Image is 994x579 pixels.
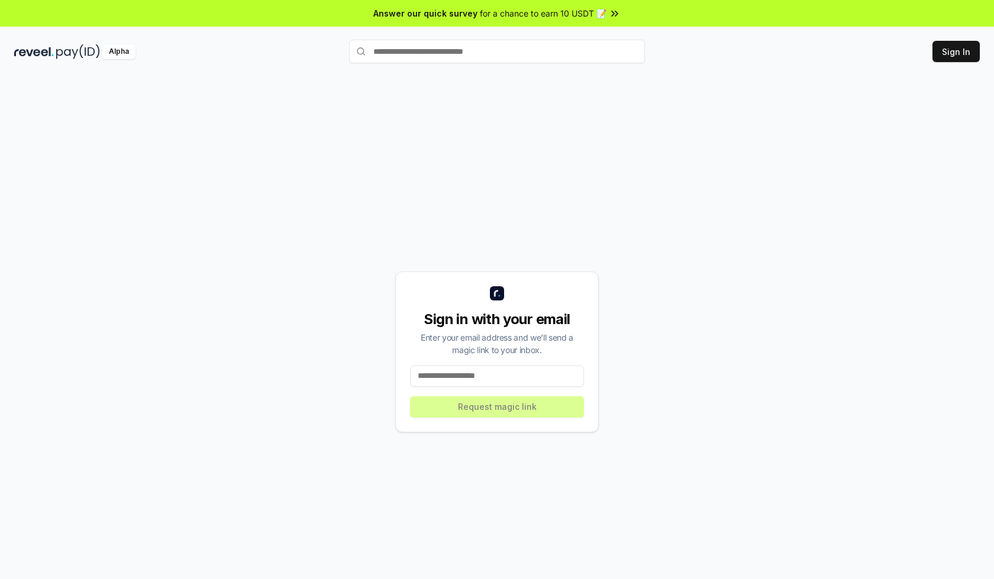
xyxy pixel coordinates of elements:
[410,331,584,356] div: Enter your email address and we’ll send a magic link to your inbox.
[56,44,100,59] img: pay_id
[932,41,980,62] button: Sign In
[490,286,504,300] img: logo_small
[14,44,54,59] img: reveel_dark
[373,7,477,20] span: Answer our quick survey
[102,44,135,59] div: Alpha
[410,310,584,329] div: Sign in with your email
[480,7,606,20] span: for a chance to earn 10 USDT 📝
